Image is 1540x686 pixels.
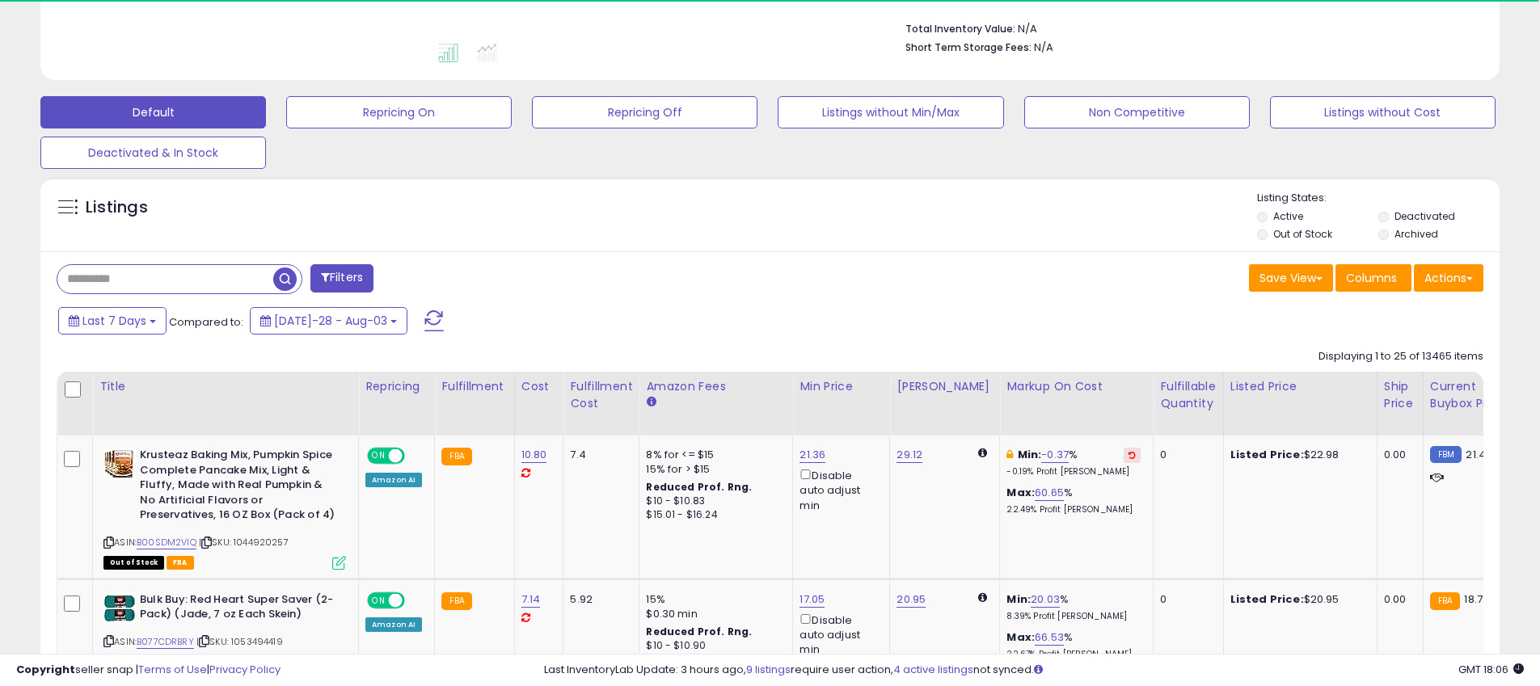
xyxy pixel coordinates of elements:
div: Amazon Fees [646,378,786,395]
p: 22.49% Profit [PERSON_NAME] [1006,504,1141,516]
div: Ship Price [1384,378,1416,412]
span: | SKU: 1053494419 [196,635,283,648]
div: $15.01 - $16.24 [646,508,780,522]
a: 66.53 [1035,629,1064,646]
span: OFF [403,449,428,463]
small: FBA [441,592,471,610]
div: [PERSON_NAME] [897,378,993,395]
small: FBA [441,448,471,465]
div: Fulfillment [441,378,507,395]
b: Listed Price: [1230,591,1304,607]
a: B00SDM2VIQ [137,536,196,549]
span: 21.45 [1466,447,1492,462]
span: OFF [403,593,428,607]
div: Title [99,378,352,395]
b: Krusteaz Baking Mix, Pumpkin Spice Complete Pancake Mix, Light & Fluffy, Made with Real Pumpkin &... [140,448,336,527]
span: ON [369,449,389,463]
div: seller snap | | [16,663,281,678]
small: FBA [1430,592,1460,610]
div: % [1006,630,1141,660]
span: Last 7 Days [82,313,146,329]
a: Privacy Policy [209,662,281,677]
div: Min Price [800,378,883,395]
div: Fulfillment Cost [570,378,632,412]
p: Listing States: [1257,191,1500,206]
div: % [1006,448,1141,478]
div: Amazon AI [365,617,422,632]
div: 8% for <= $15 [646,448,780,462]
b: Listed Price: [1230,447,1304,462]
div: Repricing [365,378,428,395]
div: Markup on Cost [1006,378,1146,395]
label: Active [1273,209,1303,223]
div: $20.95 [1230,592,1365,607]
div: 0 [1160,592,1210,607]
a: Terms of Use [138,662,207,677]
span: | SKU: 1044920257 [199,536,289,549]
th: The percentage added to the cost of goods (COGS) that forms the calculator for Min & Max prices. [1000,372,1154,436]
button: Deactivated & In Stock [40,137,266,169]
a: 20.03 [1031,591,1060,608]
label: Out of Stock [1273,227,1332,241]
div: % [1006,592,1141,622]
img: 51QbiOITLaL._SL40_.jpg [103,448,136,480]
a: 9 listings [746,662,791,677]
button: Listings without Min/Max [778,96,1003,128]
div: 15% [646,592,780,607]
b: Max: [1006,485,1035,500]
div: Amazon AI [365,473,422,487]
b: Bulk Buy: Red Heart Super Saver (2-Pack) (Jade, 7 oz Each Skein) [140,592,336,626]
button: Listings without Cost [1270,96,1496,128]
small: FBM [1430,446,1462,463]
button: Repricing Off [532,96,757,128]
label: Archived [1394,227,1438,241]
span: FBA [167,556,194,570]
b: Reduced Prof. Rng. [646,480,752,494]
div: 0 [1160,448,1210,462]
div: Displaying 1 to 25 of 13465 items [1318,349,1483,364]
div: Cost [521,378,557,395]
div: $0.30 min [646,607,780,621]
div: Fulfillable Quantity [1160,378,1216,412]
div: Listed Price [1230,378,1370,395]
button: Default [40,96,266,128]
strong: Copyright [16,662,75,677]
div: 7.4 [570,448,627,462]
div: 15% for > $15 [646,462,780,477]
h5: Listings [86,196,148,219]
button: [DATE]-28 - Aug-03 [250,307,407,335]
button: Save View [1249,264,1333,292]
b: Reduced Prof. Rng. [646,625,752,638]
span: Columns [1346,270,1397,286]
div: Disable auto adjust min [800,466,877,513]
a: 21.36 [800,447,825,463]
a: 60.65 [1035,485,1064,501]
span: Compared to: [169,314,243,330]
a: 17.05 [800,591,825,608]
button: Filters [310,264,373,292]
span: ON [369,593,389,607]
a: 10.80 [521,447,547,463]
button: Actions [1414,264,1483,292]
button: Repricing On [286,96,512,128]
div: 0.00 [1384,448,1411,462]
b: Min: [1018,447,1042,462]
div: $22.98 [1230,448,1365,462]
a: 20.95 [897,591,926,608]
div: Disable auto adjust min [800,611,877,658]
div: Last InventoryLab Update: 3 hours ago, require user action, not synced. [544,663,1524,678]
div: ASIN: [103,448,346,567]
img: 61HjgWtkK6L._SL40_.jpg [103,592,136,625]
div: % [1006,486,1141,516]
a: 7.14 [521,591,541,608]
div: 5.92 [570,592,627,607]
span: 18.72 [1464,591,1489,607]
button: Non Competitive [1024,96,1250,128]
a: 29.12 [897,447,922,463]
div: Current Buybox Price [1430,378,1513,412]
a: B077CDRBRY [137,635,194,649]
span: All listings that are currently out of stock and unavailable for purchase on Amazon [103,556,164,570]
b: Max: [1006,629,1035,645]
div: $10 - $10.83 [646,495,780,508]
button: Columns [1335,264,1411,292]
